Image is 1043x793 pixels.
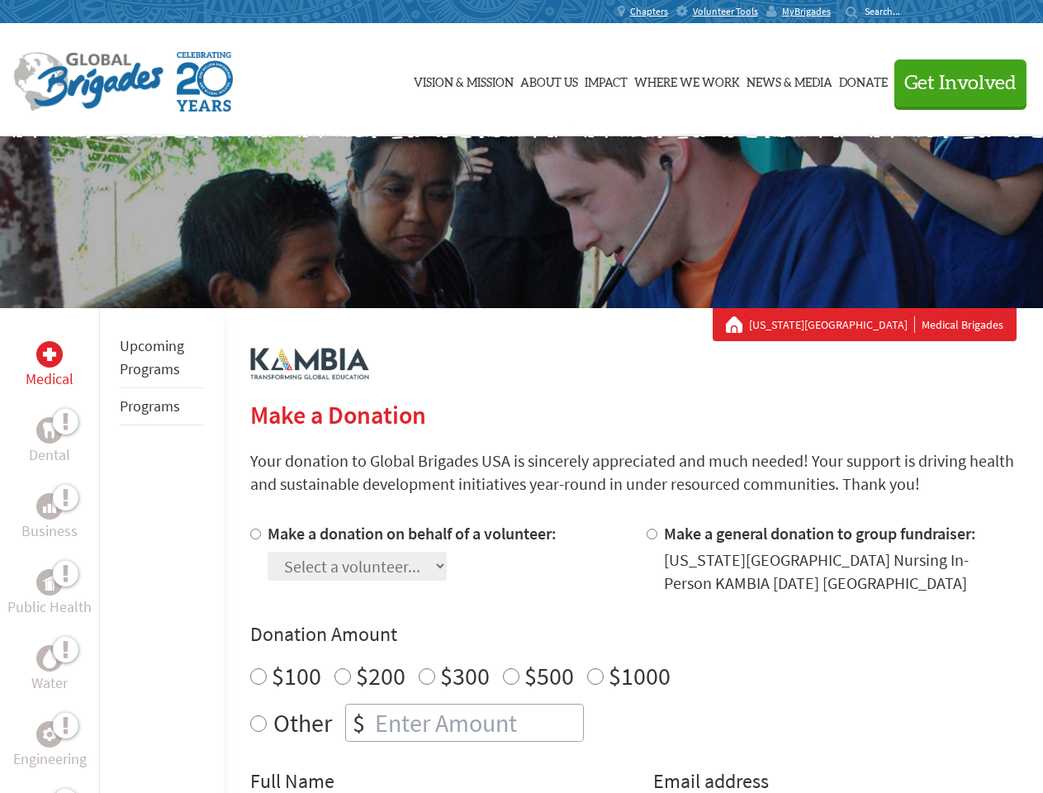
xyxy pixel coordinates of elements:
p: Your donation to Global Brigades USA is sincerely appreciated and much needed! Your support is dr... [250,449,1017,496]
p: Business [21,520,78,543]
img: logo-kambia.png [250,348,369,380]
label: $1000 [609,660,671,691]
label: Make a general donation to group fundraiser: [664,523,976,544]
a: [US_STATE][GEOGRAPHIC_DATA] [749,316,915,333]
label: Make a donation on behalf of a volunteer: [268,523,557,544]
img: Water [43,648,56,667]
a: News & Media [747,39,832,121]
div: [US_STATE][GEOGRAPHIC_DATA] Nursing In-Person KAMBIA [DATE] [GEOGRAPHIC_DATA] [664,548,1017,595]
a: Impact [585,39,628,121]
a: Where We Work [634,39,740,121]
label: $200 [356,660,405,691]
a: Vision & Mission [414,39,514,121]
a: Upcoming Programs [120,336,184,378]
a: BusinessBusiness [21,493,78,543]
label: $300 [440,660,490,691]
span: MyBrigades [782,5,831,18]
input: Search... [865,5,912,17]
div: Business [36,493,63,520]
a: EngineeringEngineering [13,721,87,771]
div: Public Health [36,569,63,596]
div: Medical Brigades [726,316,1003,333]
a: WaterWater [31,645,68,695]
img: Business [43,500,56,513]
a: DentalDental [29,417,70,467]
label: $100 [272,660,321,691]
div: Engineering [36,721,63,748]
input: Enter Amount [372,705,583,741]
img: Global Brigades Celebrating 20 Years [177,52,233,112]
a: About Us [520,39,578,121]
img: Medical [43,348,56,361]
p: Engineering [13,748,87,771]
span: Get Involved [904,74,1017,93]
li: Programs [120,388,204,425]
p: Water [31,672,68,695]
span: Volunteer Tools [693,5,758,18]
img: Public Health [43,574,56,591]
p: Public Health [7,596,92,619]
h4: Donation Amount [250,621,1017,648]
label: $500 [524,660,574,691]
div: Medical [36,341,63,368]
h2: Make a Donation [250,400,1017,430]
label: Other [273,704,332,742]
button: Get Involved [894,59,1026,107]
img: Engineering [43,728,56,741]
div: $ [346,705,372,741]
a: Public HealthPublic Health [7,569,92,619]
div: Water [36,645,63,672]
div: Dental [36,417,63,444]
p: Dental [29,444,70,467]
img: Global Brigades Logo [13,52,164,112]
img: Dental [43,422,56,438]
p: Medical [26,368,73,391]
li: Upcoming Programs [120,328,204,388]
a: Programs [120,396,180,415]
a: Donate [839,39,888,121]
a: MedicalMedical [26,341,73,391]
span: Chapters [630,5,668,18]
